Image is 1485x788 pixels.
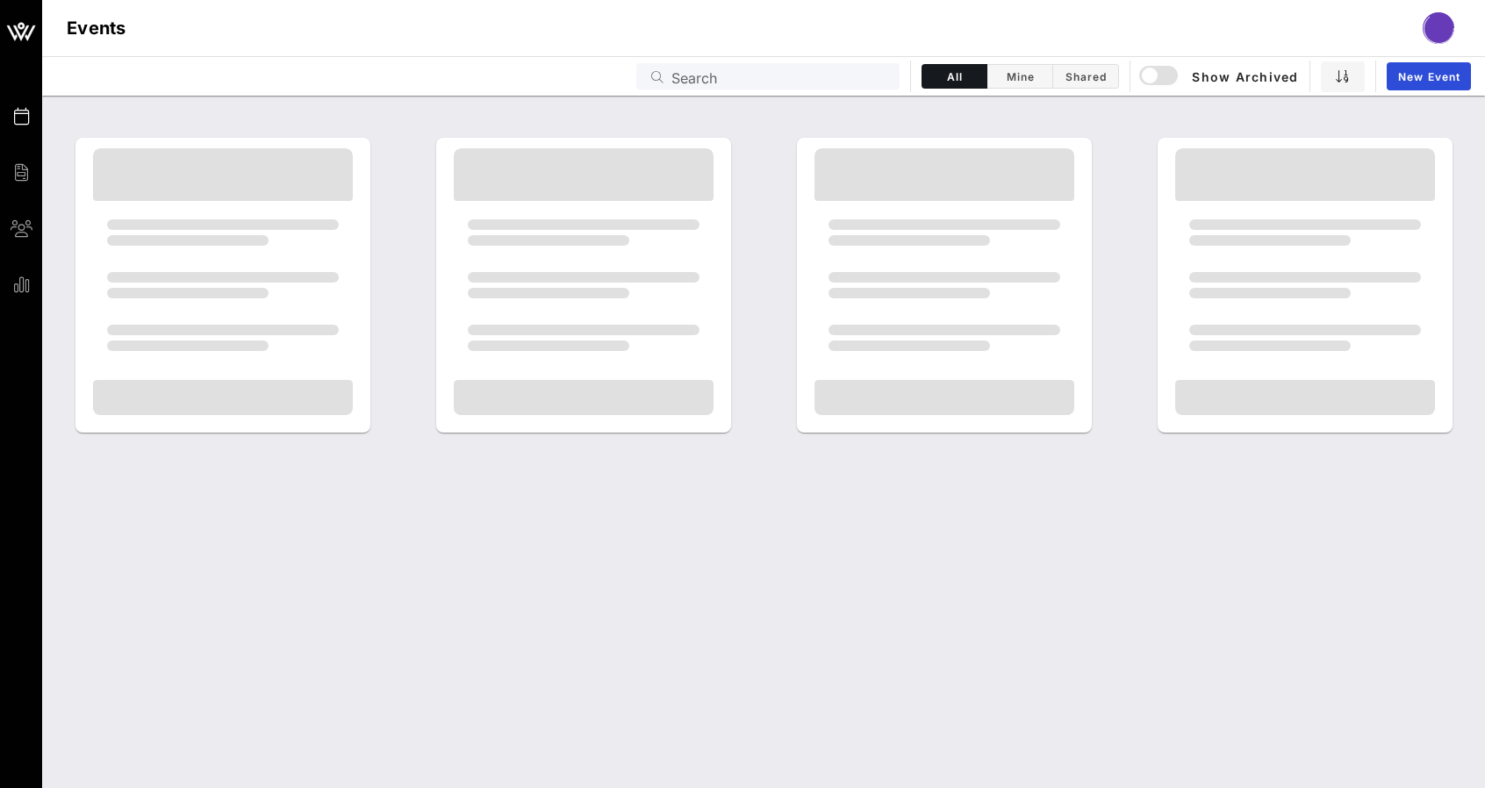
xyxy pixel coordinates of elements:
[998,70,1042,83] span: Mine
[933,70,976,83] span: All
[1387,62,1471,90] a: New Event
[1064,70,1108,83] span: Shared
[1141,61,1299,92] button: Show Archived
[1142,66,1298,87] span: Show Archived
[922,64,987,89] button: All
[987,64,1053,89] button: Mine
[67,14,126,42] h1: Events
[1397,70,1460,83] span: New Event
[1053,64,1119,89] button: Shared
